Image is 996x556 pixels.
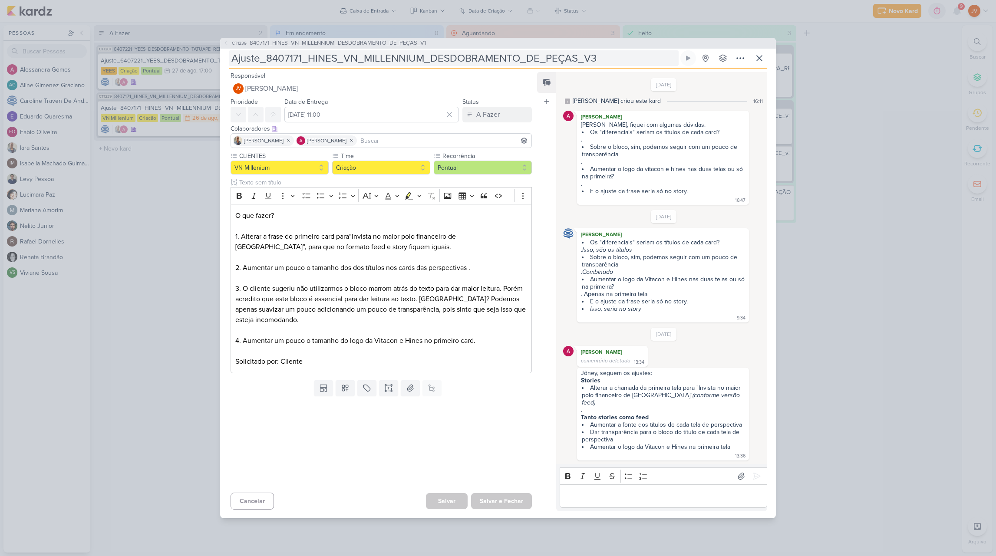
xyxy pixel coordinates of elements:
[581,121,745,128] div: [PERSON_NAME], fiquei com algumas dúvidas.
[560,467,767,484] div: Editor toolbar
[579,230,747,239] div: [PERSON_NAME]
[582,246,632,253] i: Isso, são os títulos
[579,112,747,121] div: [PERSON_NAME]
[235,263,470,272] span: 2. Aumentar um pouco o tamanho dos dos títulos nos cards das perspectivas .
[581,377,600,384] strong: Stories
[224,39,426,48] button: CT1239 8407171_HINES_VN_MILLENNIUM_DESDOBRAMENTO_DE_PEÇAS_V1
[231,81,532,96] button: JV [PERSON_NAME]
[581,414,649,421] strong: Tanto stories como feed
[238,151,329,161] label: CLIENTES
[462,98,479,105] label: Status
[236,86,241,91] p: JV
[582,392,742,406] i: (conforme versão feed)
[582,165,745,180] li: Aumentar o logo da vitacon e hines nas duas telas ou só na primeira?
[735,453,745,460] div: 13:36
[434,161,532,174] button: Pontual
[231,161,329,174] button: VN Millenium
[307,137,346,145] span: [PERSON_NAME]
[581,369,745,377] div: Jôney, seguem os ajustes:
[582,268,613,276] i: Combinado
[582,443,745,451] li: Aumentar o logo da Vitacon e Hines na primeira tela
[634,359,644,366] div: 13:34
[582,253,745,268] li: Sobre o bloco, sim, podemos seguir com um pouco de transparência
[297,136,305,145] img: Alessandra Gomes
[235,284,526,324] span: 3. O cliente sugeriu não utilizarmos o bloco marrom atrás do texto para dar maior leitura. Porém ...
[582,276,745,290] li: Aumentar o logo da Vitacon e Hines nas duas telas ou só na primeira?
[582,298,745,305] li: E o ajuste da frase seria só no story.
[231,124,532,133] div: Colaboradores
[563,111,574,121] img: Alessandra Gomes
[235,211,527,367] p: O que fazer? 1
[582,128,745,136] li: Os "diferenciais" seriam os títulos de cada card?
[359,135,530,146] input: Buscar
[579,348,646,356] div: [PERSON_NAME]
[560,484,767,508] div: Editor editing area: main
[590,305,641,313] i: Isso, seria no story
[563,228,574,239] img: Caroline Traven De Andrade
[582,384,745,406] li: Alterar a chamada da primeira tela para "Invista no maior polo financeiro de [GEOGRAPHIC_DATA]"
[235,336,475,345] span: 4. Aumentar um pouco o tamanho do logo da Vitacon e Hines no primeiro card.
[582,239,745,246] li: Os "diferenciais" seriam os títulos de cada card?
[250,39,426,48] span: 8407171_HINES_VN_MILLENNIUM_DESDOBRAMENTO_DE_PEÇAS_V1
[476,109,500,120] div: A Fazer
[581,406,745,414] div: .
[581,290,745,298] div: . Apenas na primeira tela
[237,232,349,241] span: . Alterar a frase do primeiro card para
[231,204,532,374] div: Editor editing area: main
[582,428,745,443] li: Dar transparência para o bloco do título de cada tela de perspectiva
[582,188,745,195] li: E o ajuste da frase seria só no story.
[581,268,745,276] div: .
[581,158,745,165] div: .
[245,83,298,94] span: [PERSON_NAME]
[462,107,532,122] button: A Fazer
[284,98,328,105] label: Data de Entrega
[231,493,274,510] button: Cancelar
[581,246,745,253] div: .
[581,136,745,143] div: .
[231,72,265,79] label: Responsável
[737,315,745,322] div: 9:34
[573,96,661,105] div: [PERSON_NAME] criou este kard
[229,50,679,66] input: Kard Sem Título
[233,83,244,94] div: Joney Viana
[442,151,532,161] label: Recorrência
[582,421,745,428] li: Aumentar a fonte dos títulos de cada tela de perspectiva
[340,151,430,161] label: Time
[735,197,745,204] div: 16:47
[231,187,532,204] div: Editor toolbar
[244,137,284,145] span: [PERSON_NAME]
[581,358,630,364] span: comentário deletado
[237,178,532,187] input: Texto sem título
[234,136,242,145] img: Iara Santos
[231,98,258,105] label: Prioridade
[753,97,763,105] div: 16:11
[231,40,248,46] span: CT1239
[332,161,430,174] button: Criação
[685,55,692,62] div: Ligar relógio
[284,107,459,122] input: Select a date
[563,346,574,356] img: Alessandra Gomes
[581,180,745,188] div: .
[582,143,745,158] li: Sobre o bloco, sim, podemos seguir com um pouco de transparência
[235,357,303,366] span: Solicitado por: Cliente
